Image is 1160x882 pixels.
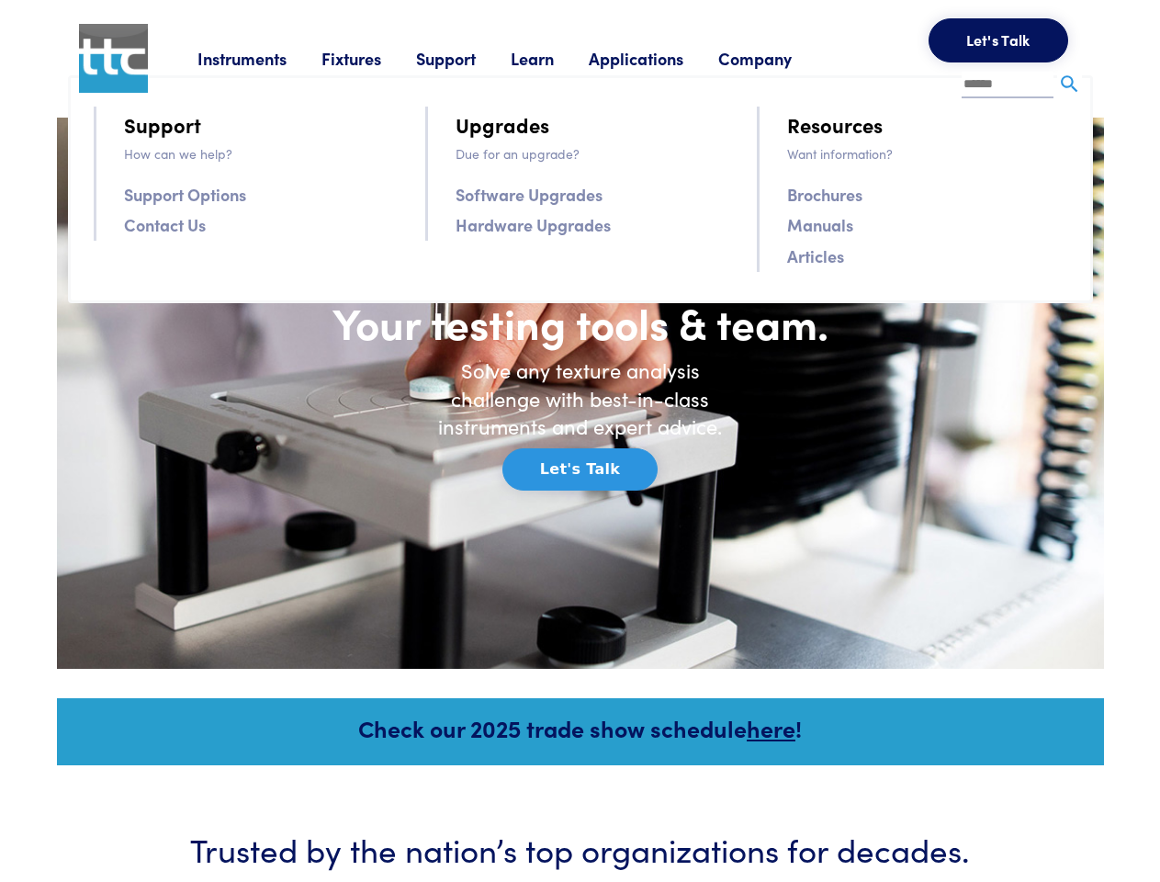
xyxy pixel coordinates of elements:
button: Let's Talk [502,448,658,491]
h1: Your testing tools & team. [268,296,893,349]
p: Want information? [787,143,1066,164]
a: Company [718,47,827,70]
a: Support Options [124,181,246,208]
a: Resources [787,108,883,141]
button: Let's Talk [929,18,1068,62]
a: Software Upgrades [456,181,603,208]
a: here [747,712,795,744]
a: Support [416,47,511,70]
a: Applications [589,47,718,70]
p: Due for an upgrade? [456,143,735,164]
p: How can we help? [124,143,403,164]
img: ttc_logo_1x1_v1.0.png [79,24,148,93]
a: Contact Us [124,211,206,238]
h3: Trusted by the nation’s top organizations for decades. [112,826,1049,871]
a: Manuals [787,211,853,238]
a: Upgrades [456,108,549,141]
a: Instruments [197,47,321,70]
a: Learn [511,47,589,70]
a: Hardware Upgrades [456,211,611,238]
h5: Check our 2025 trade show schedule ! [82,712,1079,744]
a: Support [124,108,201,141]
a: Fixtures [321,47,416,70]
a: Brochures [787,181,862,208]
h6: Solve any texture analysis challenge with best-in-class instruments and expert advice. [424,356,737,441]
a: Articles [787,243,844,269]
